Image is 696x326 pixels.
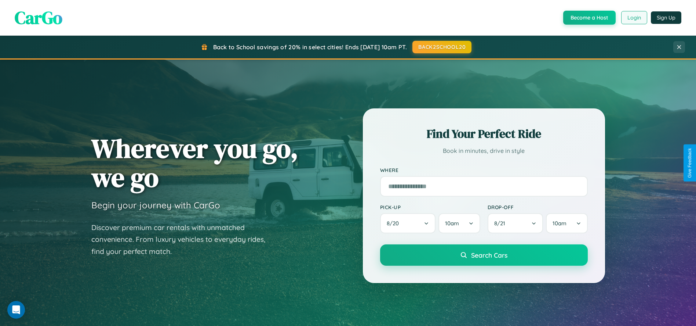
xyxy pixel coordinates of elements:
[380,146,588,156] p: Book in minutes, drive in style
[380,126,588,142] h2: Find Your Perfect Ride
[438,213,480,233] button: 10am
[380,204,480,210] label: Pick-up
[563,11,616,25] button: Become a Host
[553,220,566,227] span: 10am
[380,167,588,173] label: Where
[445,220,459,227] span: 10am
[91,134,298,192] h1: Wherever you go, we go
[471,251,507,259] span: Search Cars
[621,11,647,24] button: Login
[380,244,588,266] button: Search Cars
[91,222,275,258] p: Discover premium car rentals with unmatched convenience. From luxury vehicles to everyday rides, ...
[488,204,588,210] label: Drop-off
[651,11,681,24] button: Sign Up
[488,213,543,233] button: 8/21
[546,213,587,233] button: 10am
[412,41,471,53] button: BACK2SCHOOL20
[15,6,62,30] span: CarGo
[494,220,509,227] span: 8 / 21
[387,220,402,227] span: 8 / 20
[687,148,692,178] div: Give Feedback
[7,301,25,319] div: Open Intercom Messenger
[213,43,407,51] span: Back to School savings of 20% in select cities! Ends [DATE] 10am PT.
[380,213,436,233] button: 8/20
[91,200,220,211] h3: Begin your journey with CarGo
